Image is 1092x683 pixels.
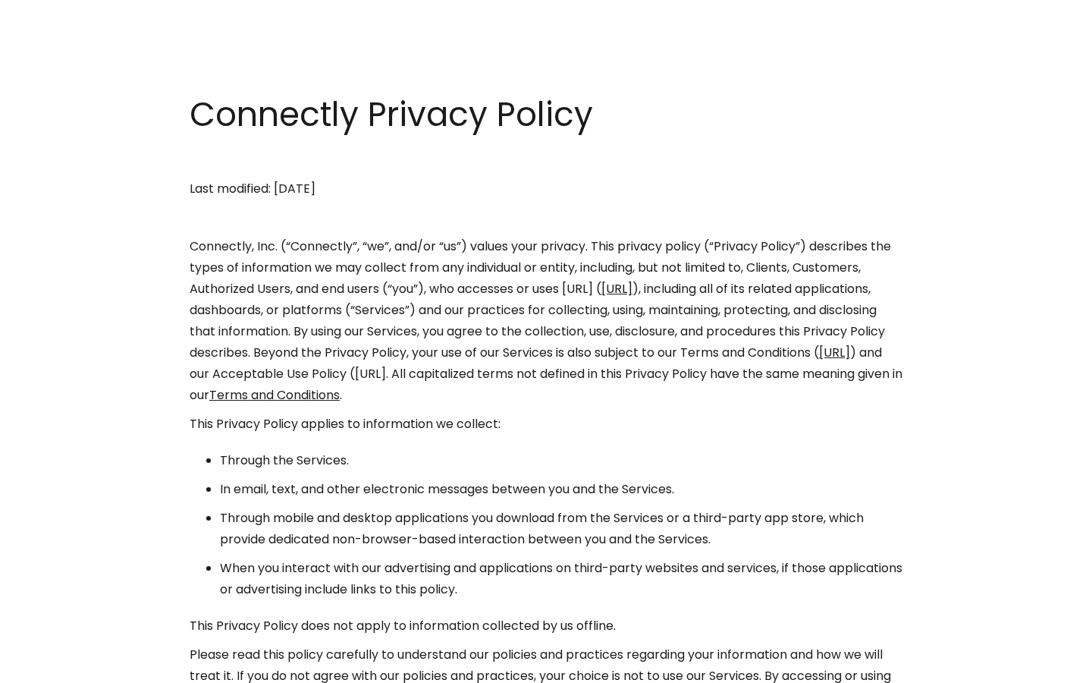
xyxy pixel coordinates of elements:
[30,656,91,678] ul: Language list
[601,280,632,297] a: [URL]
[220,479,902,500] li: In email, text, and other electronic messages between you and the Services.
[220,450,902,471] li: Through the Services.
[190,207,902,228] p: ‍
[819,344,850,361] a: [URL]
[190,91,902,138] h1: Connectly Privacy Policy
[190,236,902,406] p: Connectly, Inc. (“Connectly”, “we”, and/or “us”) values your privacy. This privacy policy (“Priva...
[220,508,902,550] li: Through mobile and desktop applications you download from the Services or a third-party app store...
[220,558,902,600] li: When you interact with our advertising and applications on third-party websites and services, if ...
[15,655,91,678] aside: Language selected: English
[209,386,340,404] a: Terms and Conditions
[190,178,902,200] p: Last modified: [DATE]
[190,414,902,435] p: This Privacy Policy applies to information we collect:
[190,615,902,637] p: This Privacy Policy does not apply to information collected by us offline.
[190,150,902,171] p: ‍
